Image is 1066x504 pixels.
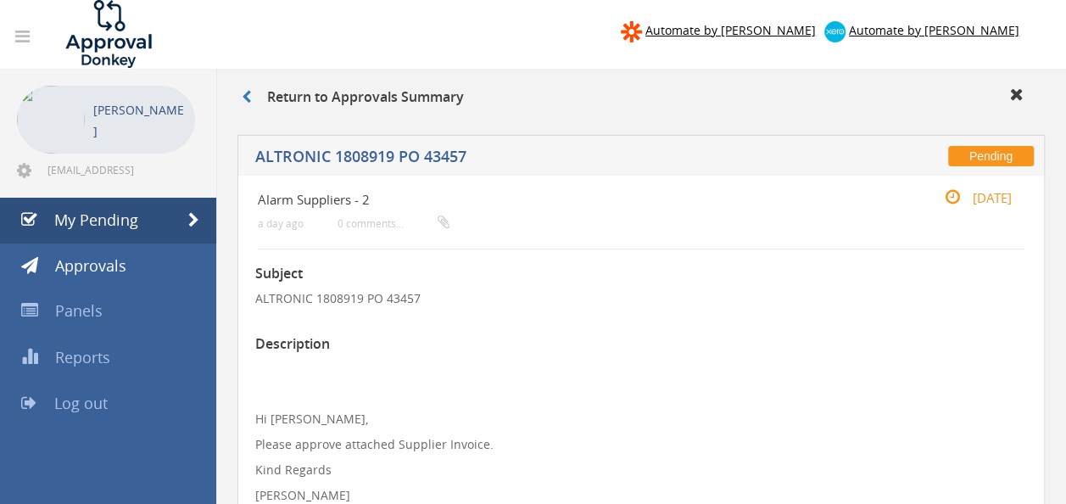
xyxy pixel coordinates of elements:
[849,22,1019,38] span: Automate by [PERSON_NAME]
[55,300,103,321] span: Panels
[255,148,721,170] h5: ALTRONIC 1808919 PO 43457
[54,210,138,230] span: My Pending
[927,188,1012,207] small: [DATE]
[338,217,449,230] small: 0 comments...
[258,217,304,230] small: a day ago
[55,255,126,276] span: Approvals
[93,99,187,142] p: [PERSON_NAME]
[255,487,1027,504] p: [PERSON_NAME]
[242,90,464,105] h3: Return to Approvals Summary
[255,266,1027,282] h3: Subject
[645,22,816,38] span: Automate by [PERSON_NAME]
[255,337,1027,352] h3: Description
[47,163,192,176] span: [EMAIL_ADDRESS][DOMAIN_NAME]
[621,21,642,42] img: zapier-logomark.png
[258,193,896,207] h4: Alarm Suppliers - 2
[824,21,846,42] img: xero-logo.png
[55,347,110,367] span: Reports
[255,436,1027,453] p: Please approve attached Supplier Invoice.
[255,462,1027,479] p: Kind Regards
[948,146,1034,166] span: Pending
[255,411,1027,428] p: Hi [PERSON_NAME],
[54,393,108,413] span: Log out
[255,290,1027,307] p: ALTRONIC 1808919 PO 43457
